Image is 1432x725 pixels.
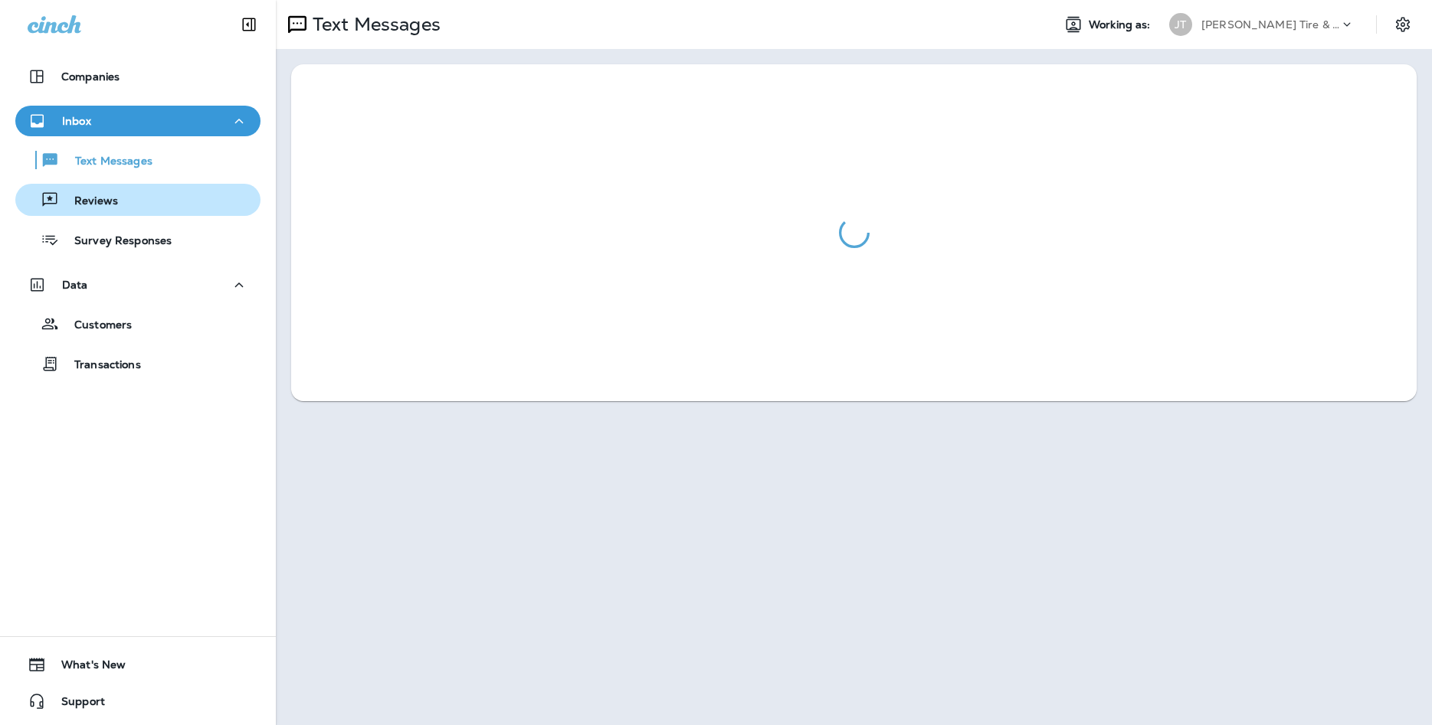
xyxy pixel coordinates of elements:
button: Companies [15,61,261,92]
div: JT [1169,13,1192,36]
span: What's New [46,658,126,677]
button: What's New [15,649,261,680]
p: Inbox [62,115,91,127]
p: Text Messages [60,155,152,169]
p: Text Messages [306,13,441,36]
p: Survey Responses [59,234,172,249]
span: Support [46,695,105,714]
button: Text Messages [15,144,261,176]
button: Transactions [15,348,261,380]
p: Reviews [59,194,118,209]
button: Settings [1389,11,1417,38]
button: Support [15,686,261,717]
button: Survey Responses [15,224,261,256]
button: Customers [15,308,261,340]
button: Reviews [15,184,261,216]
button: Inbox [15,106,261,136]
p: Data [62,279,88,291]
p: Companies [61,70,120,83]
p: Transactions [59,358,141,373]
button: Collapse Sidebar [228,9,270,40]
p: Customers [59,318,132,333]
span: Working as: [1089,18,1154,31]
button: Data [15,269,261,300]
p: [PERSON_NAME] Tire & Auto [1201,18,1339,31]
